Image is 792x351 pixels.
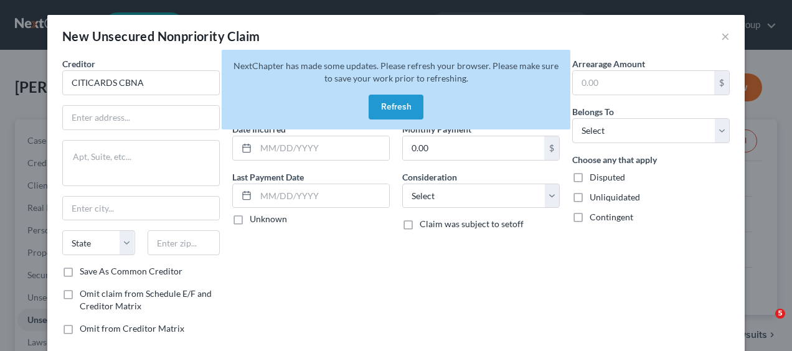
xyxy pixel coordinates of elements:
[721,29,730,44] button: ×
[80,265,182,278] label: Save As Common Creditor
[369,95,423,119] button: Refresh
[572,57,645,70] label: Arrearage Amount
[544,136,559,160] div: $
[62,27,260,45] div: New Unsecured Nonpriority Claim
[403,136,544,160] input: 0.00
[572,153,657,166] label: Choose any that apply
[590,212,633,222] span: Contingent
[402,171,457,184] label: Consideration
[420,218,524,229] span: Claim was subject to setoff
[573,71,714,95] input: 0.00
[148,230,220,255] input: Enter zip...
[572,106,614,117] span: Belongs To
[775,309,785,319] span: 5
[80,323,184,334] span: Omit from Creditor Matrix
[714,71,729,95] div: $
[590,192,640,202] span: Unliquidated
[62,58,95,69] span: Creditor
[62,70,220,95] input: Search creditor by name...
[233,60,559,83] span: NextChapter has made some updates. Please refresh your browser. Please make sure to save your wor...
[250,213,287,225] label: Unknown
[256,136,389,160] input: MM/DD/YYYY
[80,288,212,311] span: Omit claim from Schedule E/F and Creditor Matrix
[63,197,219,220] input: Enter city...
[232,171,304,184] label: Last Payment Date
[63,106,219,129] input: Enter address...
[750,309,780,339] iframe: Intercom live chat
[590,172,625,182] span: Disputed
[256,184,389,208] input: MM/DD/YYYY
